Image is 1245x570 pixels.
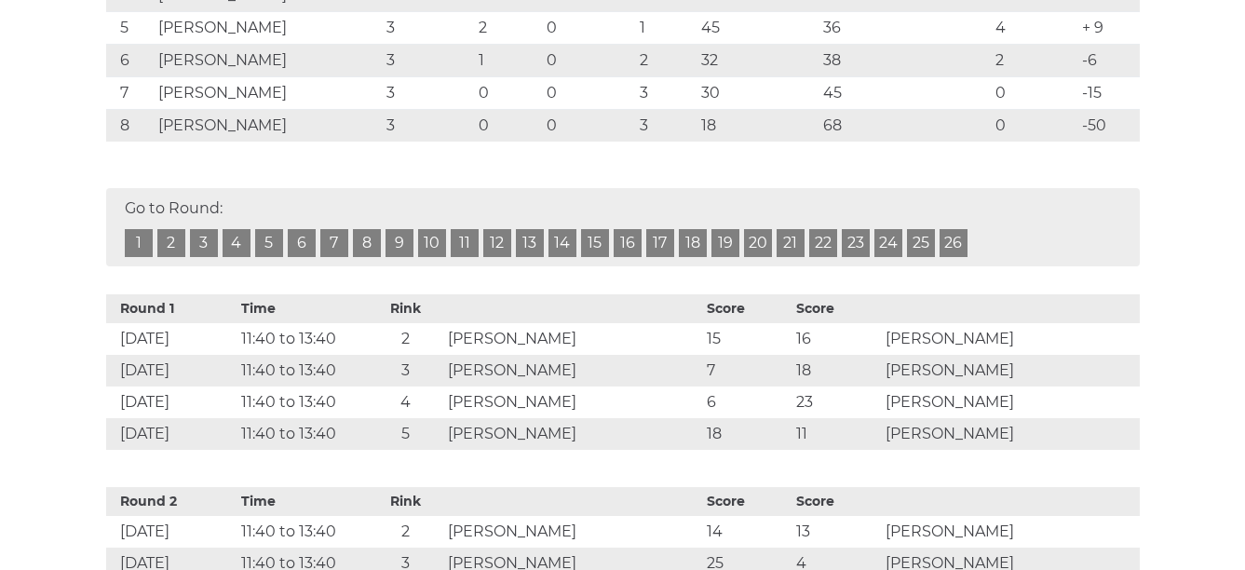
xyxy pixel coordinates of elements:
th: Round 1 [106,294,237,323]
td: 23 [792,387,881,418]
a: 25 [907,229,935,257]
a: 3 [190,229,218,257]
a: 17 [646,229,674,257]
td: 4 [368,387,443,418]
a: 2 [157,229,185,257]
td: [PERSON_NAME] [881,323,1140,355]
td: [DATE] [106,387,237,418]
a: 9 [386,229,413,257]
td: 13 [792,516,881,548]
a: 13 [516,229,544,257]
a: 4 [223,229,250,257]
a: 15 [581,229,609,257]
a: 6 [288,229,316,257]
td: 2 [474,12,542,45]
th: Round 2 [106,487,237,516]
td: 18 [697,110,819,142]
td: 0 [474,77,542,110]
td: 3 [382,12,474,45]
td: 18 [792,355,881,387]
td: 0 [542,12,634,45]
a: 11 [451,229,479,257]
td: 8 [106,110,154,142]
td: [DATE] [106,323,237,355]
td: [PERSON_NAME] [443,323,702,355]
td: [PERSON_NAME] [154,12,382,45]
a: 7 [320,229,348,257]
div: Go to Round: [106,188,1140,266]
td: 0 [542,110,634,142]
td: [PERSON_NAME] [154,45,382,77]
td: 6 [702,387,792,418]
td: [PERSON_NAME] [881,355,1140,387]
td: 45 [697,12,819,45]
td: 11:40 to 13:40 [237,516,368,548]
td: 68 [819,110,992,142]
a: 24 [874,229,902,257]
td: 32 [697,45,819,77]
td: 0 [542,45,634,77]
a: 8 [353,229,381,257]
a: 1 [125,229,153,257]
td: [PERSON_NAME] [881,387,1140,418]
td: 2 [635,45,697,77]
a: 10 [418,229,446,257]
th: Rink [368,294,443,323]
td: 18 [702,418,792,450]
td: 11 [792,418,881,450]
td: 3 [635,110,697,142]
td: 3 [382,110,474,142]
td: 0 [991,77,1077,110]
a: 19 [711,229,739,257]
td: 11:40 to 13:40 [237,355,368,387]
td: 7 [702,355,792,387]
td: -6 [1077,45,1139,77]
td: 7 [106,77,154,110]
td: [PERSON_NAME] [154,110,382,142]
td: 1 [635,12,697,45]
a: 14 [548,229,576,257]
td: 2 [368,323,443,355]
th: Score [702,487,792,516]
a: 23 [842,229,870,257]
a: 12 [483,229,511,257]
th: Score [702,294,792,323]
th: Score [792,487,881,516]
td: 15 [702,323,792,355]
a: 22 [809,229,837,257]
th: Time [237,487,368,516]
td: 16 [792,323,881,355]
td: 36 [819,12,992,45]
td: [PERSON_NAME] [443,516,702,548]
a: 16 [614,229,642,257]
th: Rink [368,487,443,516]
td: + 9 [1077,12,1139,45]
td: [DATE] [106,418,237,450]
td: [PERSON_NAME] [881,516,1140,548]
td: 11:40 to 13:40 [237,323,368,355]
td: [DATE] [106,516,237,548]
th: Time [237,294,368,323]
td: 5 [106,12,154,45]
th: Score [792,294,881,323]
td: [PERSON_NAME] [881,418,1140,450]
td: [PERSON_NAME] [443,355,702,387]
td: 30 [697,77,819,110]
a: 20 [744,229,772,257]
td: 2 [368,516,443,548]
td: 3 [382,77,474,110]
td: 4 [991,12,1077,45]
td: 6 [106,45,154,77]
a: 18 [679,229,707,257]
td: [PERSON_NAME] [443,418,702,450]
a: 5 [255,229,283,257]
td: 3 [368,355,443,387]
td: [PERSON_NAME] [443,387,702,418]
td: 3 [382,45,474,77]
a: 26 [940,229,968,257]
td: 14 [702,516,792,548]
td: 0 [991,110,1077,142]
td: 5 [368,418,443,450]
td: 1 [474,45,542,77]
td: 0 [474,110,542,142]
